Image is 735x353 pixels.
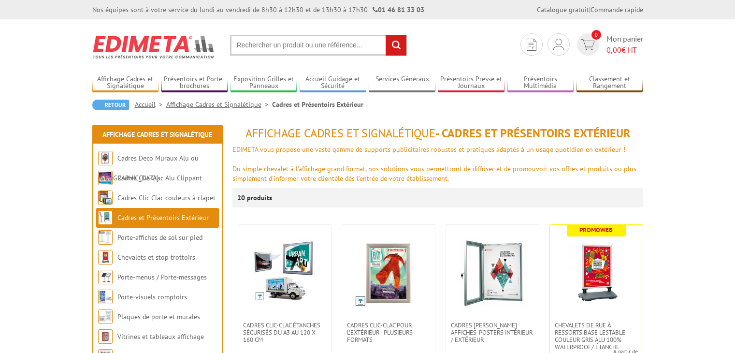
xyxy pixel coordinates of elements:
a: Affichage Cadres et Signalétique [92,75,159,91]
a: Cadres Clic-Clac Alu Clippant [117,174,202,182]
a: Présentoirs Presse et Journaux [438,75,504,91]
a: devis rapide 0 Mon panier 0,00€ HT [575,33,643,56]
img: Cadres Clic-Clac étanches sécurisés du A3 au 120 x 160 cm [253,239,316,302]
span: Mon panier [606,33,643,56]
span: € HT [606,44,643,56]
span: Cadres Clic-Clac pour l'extérieur - PLUSIEURS FORMATS [347,322,430,343]
a: Accueil Guidage et Sécurité [300,75,366,91]
div: | [537,5,643,15]
a: Chevalets de rue à ressorts base lestable couleur Gris Alu 100% waterproof/ étanche [550,322,643,351]
img: Porte-affiches de sol sur pied [98,230,113,245]
img: Plaques de porte et murales [98,309,113,324]
a: Présentoirs et Porte-brochures [161,75,228,91]
a: Catalogue gratuit [537,5,589,14]
a: Classement et Rangement [576,75,643,91]
div: Du simple chevalet à l'affichage grand format, nos solutions vous permettront de diffuser et de p... [232,164,643,183]
a: Accueil [135,100,166,109]
span: Chevalets de rue à ressorts base lestable couleur Gris Alu 100% waterproof/ étanche [555,322,638,351]
a: Exposition Grilles et Panneaux [231,75,297,91]
img: devis rapide [581,39,595,50]
img: Porte-visuels comptoirs [98,290,113,304]
span: 0 [591,30,601,40]
div: EDIMETA vous propose une vaste gamme de supports publicitaires robustes et pratiques adaptés à un... [232,145,643,154]
p: 20 produits [237,188,274,207]
a: Services Généraux [369,75,435,91]
a: Porte-menus / Porte-messages [117,273,207,281]
img: Chevalets et stop trottoirs [98,250,113,265]
img: Cadres Deco Muraux Alu ou Bois [98,151,113,165]
h1: - Cadres et Présentoirs Extérieur [232,127,643,140]
img: Cadres et Présentoirs Extérieur [98,210,113,225]
a: Cadres [PERSON_NAME] affiches-posters intérieur / extérieur [446,322,539,343]
a: Retour [92,100,129,110]
img: Cadres Clic-Clac couleurs à clapet [98,191,113,205]
a: Chevalets et stop trottoirs [117,253,195,262]
div: Nos équipes sont à votre service du lundi au vendredi de 8h30 à 12h30 et de 13h30 à 17h30 [92,5,424,15]
img: Edimeta [92,29,216,65]
img: Cadres vitrines affiches-posters intérieur / extérieur [459,239,526,307]
input: rechercher [386,35,406,56]
img: Cadres Clic-Clac pour l'extérieur - PLUSIEURS FORMATS [355,239,422,307]
a: Présentoirs Multimédia [507,75,574,91]
img: Vitrines et tableaux affichage [98,329,113,344]
a: Porte-affiches de sol sur pied [117,233,202,242]
a: Cadres Clic-Clac étanches sécurisés du A3 au 120 x 160 cm [238,322,331,343]
a: Affichage Cadres et Signalétique [102,130,212,139]
a: Cadres Deco Muraux Alu ou [GEOGRAPHIC_DATA] [98,154,199,182]
a: Porte-visuels comptoirs [117,293,187,301]
span: Affichage Cadres et Signalétique [245,126,435,141]
span: Cadres Clic-Clac étanches sécurisés du A3 au 120 x 160 cm [243,322,326,343]
a: Affichage Cadres et Signalétique [166,100,272,109]
strong: 01 46 81 33 03 [373,5,424,14]
a: Cadres Clic-Clac pour l'extérieur - PLUSIEURS FORMATS [342,322,435,343]
li: Cadres et Présentoirs Extérieur [272,100,363,109]
a: Cadres Clic-Clac couleurs à clapet [117,193,216,202]
img: Porte-menus / Porte-messages [98,270,113,284]
img: devis rapide [553,39,564,50]
a: Cadres et Présentoirs Extérieur [117,213,209,222]
img: Chevalets de rue à ressorts base lestable couleur Gris Alu 100% waterproof/ étanche [562,239,630,307]
a: Plaques de porte et murales [117,312,200,321]
img: devis rapide [527,39,536,51]
a: Commande rapide [591,5,643,14]
span: 0,00 [606,45,621,55]
a: Vitrines et tableaux affichage [117,332,204,341]
input: Rechercher un produit ou une référence... [230,35,407,56]
b: Promoweb [579,226,613,234]
span: Cadres [PERSON_NAME] affiches-posters intérieur / extérieur [451,322,534,343]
